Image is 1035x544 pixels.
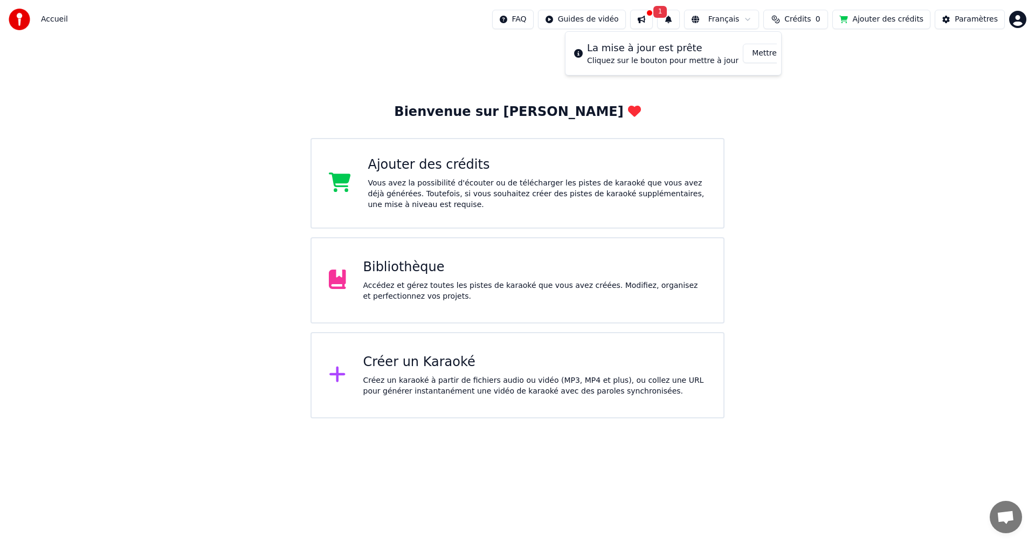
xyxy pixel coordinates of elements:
[41,14,68,25] nav: breadcrumb
[538,10,626,29] button: Guides de vidéo
[816,14,820,25] span: 0
[41,14,68,25] span: Accueil
[363,280,707,302] div: Accédez et gérez toutes les pistes de karaoké que vous avez créées. Modifiez, organisez et perfec...
[935,10,1005,29] button: Paramètres
[784,14,811,25] span: Crédits
[9,9,30,30] img: youka
[492,10,534,29] button: FAQ
[587,40,739,56] div: La mise à jour est prête
[743,44,810,63] button: Mettre à Jour
[363,354,707,371] div: Créer un Karaoké
[763,10,828,29] button: Crédits0
[832,10,930,29] button: Ajouter des crédits
[363,259,707,276] div: Bibliothèque
[394,104,640,121] div: Bienvenue sur [PERSON_NAME]
[363,375,707,397] div: Créez un karaoké à partir de fichiers audio ou vidéo (MP3, MP4 et plus), ou collez une URL pour g...
[368,178,707,210] div: Vous avez la possibilité d'écouter ou de télécharger les pistes de karaoké que vous avez déjà gén...
[990,501,1022,533] div: Ouvrir le chat
[587,56,739,66] div: Cliquez sur le bouton pour mettre à jour
[955,14,998,25] div: Paramètres
[657,10,680,29] button: 1
[653,6,667,18] span: 1
[368,156,707,174] div: Ajouter des crédits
